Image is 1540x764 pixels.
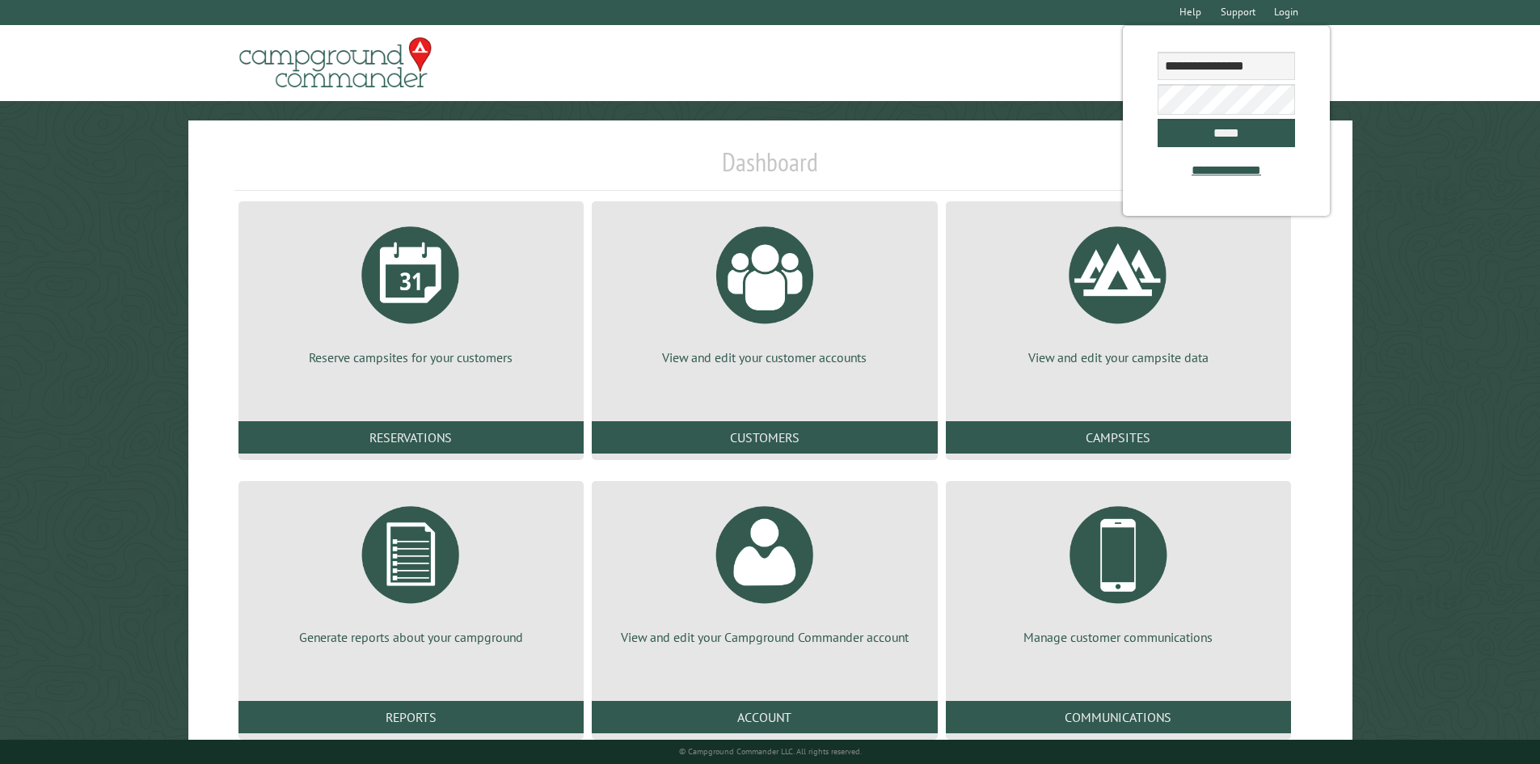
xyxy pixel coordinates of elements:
a: Account [592,701,937,733]
p: View and edit your campsite data [965,348,1272,366]
p: View and edit your customer accounts [611,348,918,366]
small: © Campground Commander LLC. All rights reserved. [679,746,862,757]
a: Customers [592,421,937,454]
p: Manage customer communications [965,628,1272,646]
a: Manage customer communications [965,494,1272,646]
a: Communications [946,701,1291,733]
a: Reservations [238,421,584,454]
h1: Dashboard [234,146,1306,191]
a: Generate reports about your campground [258,494,564,646]
a: View and edit your Campground Commander account [611,494,918,646]
p: Reserve campsites for your customers [258,348,564,366]
a: View and edit your campsite data [965,214,1272,366]
a: Campsites [946,421,1291,454]
p: Generate reports about your campground [258,628,564,646]
p: View and edit your Campground Commander account [611,628,918,646]
img: Campground Commander [234,32,437,95]
a: Reserve campsites for your customers [258,214,564,366]
a: View and edit your customer accounts [611,214,918,366]
a: Reports [238,701,584,733]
